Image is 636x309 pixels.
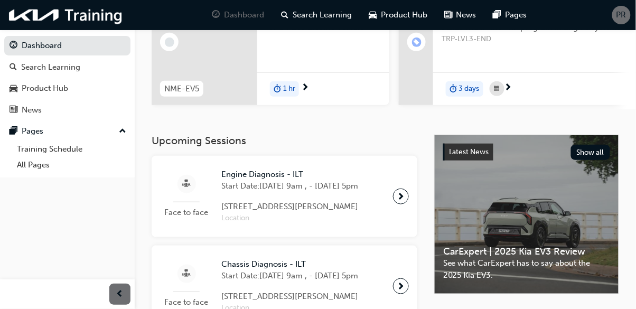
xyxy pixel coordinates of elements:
[612,6,631,24] button: PR
[381,9,427,21] span: Product Hub
[221,291,358,303] span: [STREET_ADDRESS][PERSON_NAME]
[449,147,489,156] span: Latest News
[212,8,220,22] span: guage-icon
[283,83,295,95] span: 1 hr
[22,125,43,137] div: Pages
[456,9,476,21] span: News
[10,106,17,115] span: news-icon
[203,4,273,26] a: guage-iconDashboard
[13,157,130,173] a: All Pages
[450,82,457,96] span: duration-icon
[224,9,264,21] span: Dashboard
[434,135,619,294] a: Latest NewsShow allCarExpert | 2025 Kia EV3 ReviewSee what CarExpert has to say about the 2025 Ki...
[443,257,610,281] span: See what CarExpert has to say about the 2025 Kia EV3.
[4,79,130,98] a: Product Hub
[10,84,17,93] span: car-icon
[13,141,130,157] a: Training Schedule
[221,270,358,282] span: Start Date: [DATE] 9am , - [DATE] 5pm
[504,83,512,93] span: next-icon
[4,121,130,141] button: Pages
[281,8,288,22] span: search-icon
[5,4,127,26] img: kia-training
[22,104,42,116] div: News
[616,9,626,21] span: PR
[443,246,610,258] span: CarExpert | 2025 Kia EV3 Review
[273,4,360,26] a: search-iconSearch Learning
[160,164,409,229] a: Face to faceEngine Diagnosis - ILTStart Date:[DATE] 9am , - [DATE] 5pm[STREET_ADDRESS][PERSON_NAM...
[397,189,405,204] span: next-icon
[221,212,358,224] span: Location
[160,296,213,308] span: Face to face
[360,4,436,26] a: car-iconProduct Hub
[160,207,213,219] span: Face to face
[293,9,352,21] span: Search Learning
[119,125,126,138] span: up-icon
[221,180,358,192] span: Start Date: [DATE] 9am , - [DATE] 5pm
[444,8,452,22] span: news-icon
[412,38,422,47] span: learningRecordVerb_ENROLL-icon
[116,288,124,301] span: prev-icon
[4,58,130,77] a: Search Learning
[152,135,417,147] h3: Upcoming Sessions
[397,279,405,294] span: next-icon
[485,4,536,26] a: pages-iconPages
[22,82,68,95] div: Product Hub
[4,100,130,120] a: News
[571,145,611,160] button: Show all
[301,83,309,93] span: next-icon
[10,41,17,51] span: guage-icon
[459,83,480,95] span: 3 days
[10,63,17,72] span: search-icon
[221,201,358,213] span: [STREET_ADDRESS][PERSON_NAME]
[164,83,199,95] span: NME-EV5
[494,82,500,96] span: calendar-icon
[4,34,130,121] button: DashboardSearch LearningProduct HubNews
[221,258,358,270] span: Chassis Diagnosis - ILT
[274,82,281,96] span: duration-icon
[369,8,377,22] span: car-icon
[21,61,80,73] div: Search Learning
[165,38,174,47] span: learningRecordVerb_NONE-icon
[183,177,191,191] span: sessionType_FACE_TO_FACE-icon
[442,33,628,45] span: TRP-LVL3-END
[183,267,191,280] span: sessionType_FACE_TO_FACE-icon
[493,8,501,22] span: pages-icon
[221,168,358,181] span: Engine Diagnosis - ILT
[506,9,527,21] span: Pages
[436,4,485,26] a: news-iconNews
[443,144,610,161] a: Latest NewsShow all
[4,36,130,55] a: Dashboard
[10,127,17,136] span: pages-icon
